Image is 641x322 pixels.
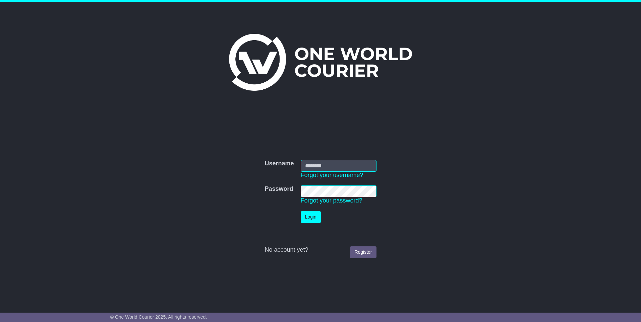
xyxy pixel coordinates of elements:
div: No account yet? [265,246,376,254]
button: Login [301,211,321,223]
img: One World [229,34,412,91]
a: Register [350,246,376,258]
a: Forgot your username? [301,172,363,178]
a: Forgot your password? [301,197,362,204]
label: Username [265,160,294,167]
label: Password [265,185,293,193]
span: © One World Courier 2025. All rights reserved. [110,314,207,320]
